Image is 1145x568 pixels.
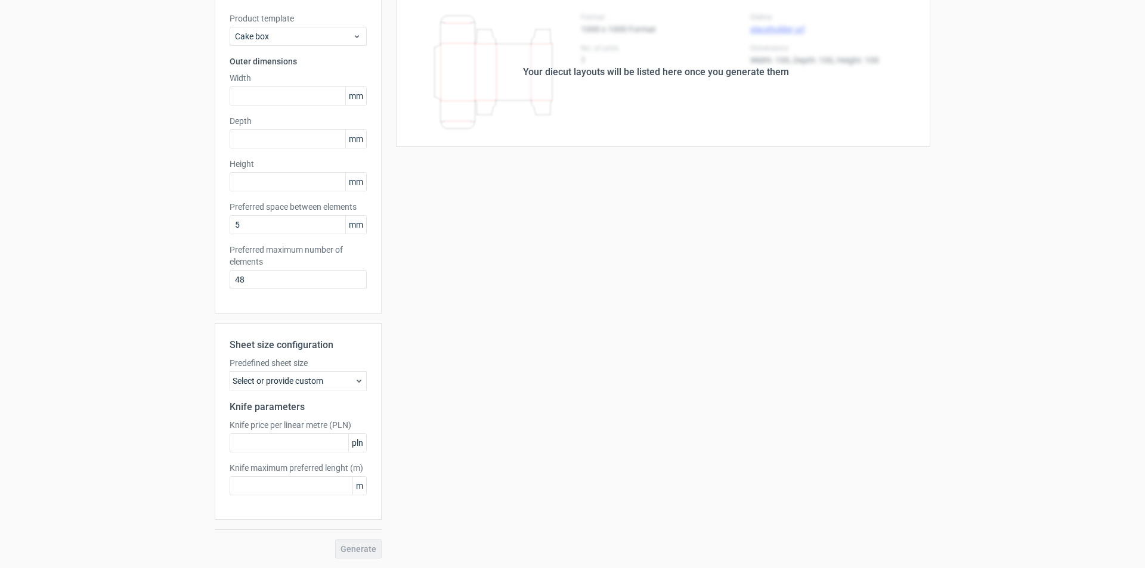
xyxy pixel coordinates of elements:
label: Preferred space between elements [230,201,367,213]
label: Knife maximum preferred lenght (m) [230,462,367,474]
label: Depth [230,115,367,127]
span: m [352,477,366,495]
label: Height [230,158,367,170]
label: Knife price per linear metre (PLN) [230,419,367,431]
h3: Outer dimensions [230,55,367,67]
h2: Sheet size configuration [230,338,367,352]
span: mm [345,130,366,148]
div: Select or provide custom [230,371,367,390]
label: Predefined sheet size [230,357,367,369]
span: mm [345,173,366,191]
h2: Knife parameters [230,400,367,414]
span: Cake box [235,30,352,42]
label: Product template [230,13,367,24]
span: mm [345,216,366,234]
label: Width [230,72,367,84]
label: Preferred maximum number of elements [230,244,367,268]
span: pln [348,434,366,452]
div: Your diecut layouts will be listed here once you generate them [523,65,789,79]
span: mm [345,87,366,105]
